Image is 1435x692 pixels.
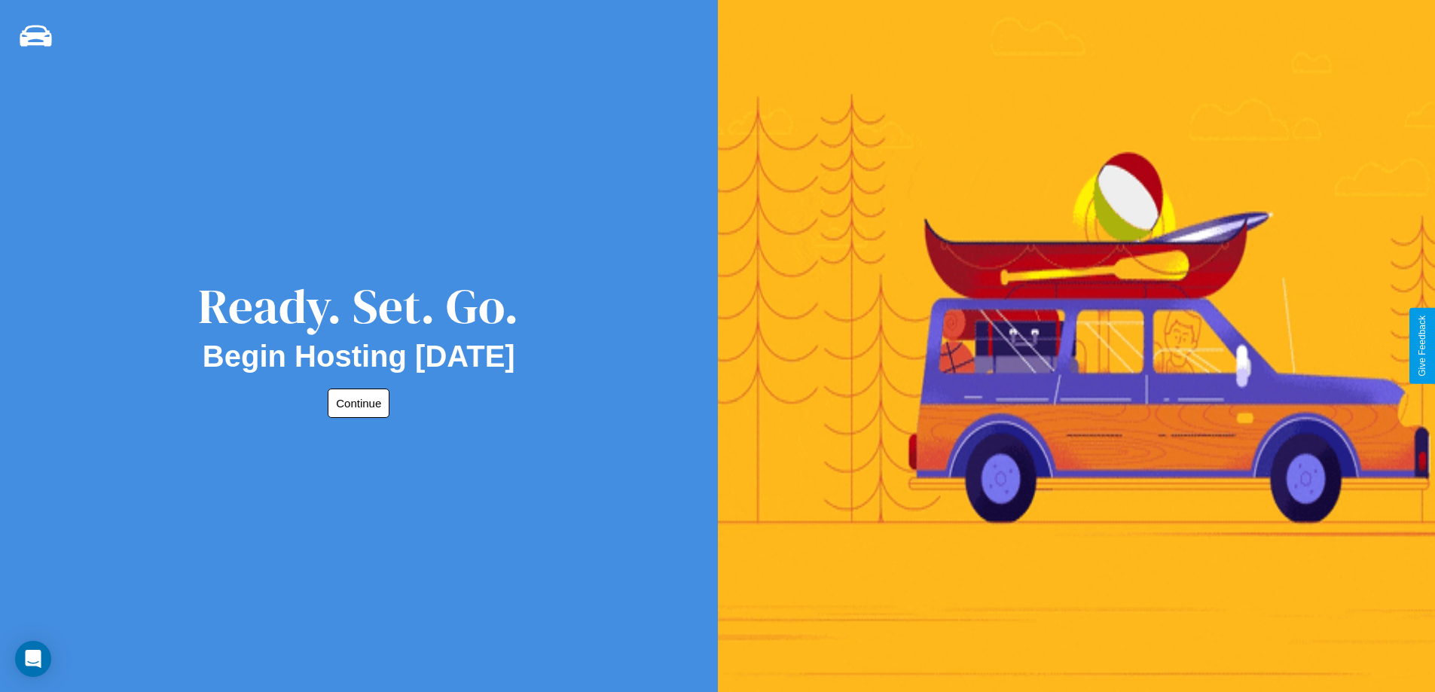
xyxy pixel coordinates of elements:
div: Give Feedback [1417,316,1427,376]
h2: Begin Hosting [DATE] [203,340,515,373]
button: Continue [328,389,389,418]
div: Open Intercom Messenger [15,641,51,677]
div: Ready. Set. Go. [198,273,519,340]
